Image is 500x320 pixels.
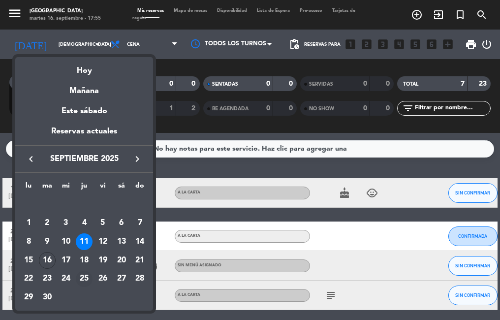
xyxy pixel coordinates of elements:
td: 24 de septiembre de 2025 [57,270,75,288]
td: 26 de septiembre de 2025 [94,270,112,288]
i: keyboard_arrow_right [131,153,143,165]
td: 29 de septiembre de 2025 [19,288,38,307]
th: lunes [19,180,38,195]
div: 23 [39,271,56,288]
td: 21 de septiembre de 2025 [131,251,150,270]
div: 27 [113,271,130,288]
div: Mañana [15,77,153,97]
div: 15 [20,252,37,269]
th: miércoles [57,180,75,195]
div: 26 [94,271,111,288]
i: keyboard_arrow_left [25,153,37,165]
div: 6 [113,215,130,231]
td: 22 de septiembre de 2025 [19,270,38,288]
div: 14 [131,233,148,250]
div: 18 [76,252,93,269]
th: sábado [112,180,131,195]
div: 24 [58,271,74,288]
td: 11 de septiembre de 2025 [75,232,94,251]
td: 5 de septiembre de 2025 [94,214,112,233]
td: 2 de septiembre de 2025 [38,214,57,233]
div: 3 [58,215,74,231]
td: 19 de septiembre de 2025 [94,251,112,270]
div: 21 [131,252,148,269]
td: 16 de septiembre de 2025 [38,251,57,270]
td: 3 de septiembre de 2025 [57,214,75,233]
td: 6 de septiembre de 2025 [112,214,131,233]
div: 8 [20,233,37,250]
td: 27 de septiembre de 2025 [112,270,131,288]
div: 12 [94,233,111,250]
div: 17 [58,252,74,269]
td: 18 de septiembre de 2025 [75,251,94,270]
div: 10 [58,233,74,250]
td: 13 de septiembre de 2025 [112,232,131,251]
div: 29 [20,289,37,306]
td: 15 de septiembre de 2025 [19,251,38,270]
span: septiembre 2025 [40,153,128,165]
td: 12 de septiembre de 2025 [94,232,112,251]
div: 7 [131,215,148,231]
td: 9 de septiembre de 2025 [38,232,57,251]
td: SEP. [19,195,149,214]
td: 17 de septiembre de 2025 [57,251,75,270]
div: 1 [20,215,37,231]
div: 22 [20,271,37,288]
div: Este sábado [15,97,153,125]
div: 4 [76,215,93,231]
th: domingo [131,180,150,195]
div: 28 [131,271,148,288]
td: 14 de septiembre de 2025 [131,232,150,251]
div: 30 [39,289,56,306]
div: 25 [76,271,93,288]
td: 4 de septiembre de 2025 [75,214,94,233]
div: 20 [113,252,130,269]
td: 7 de septiembre de 2025 [131,214,150,233]
th: jueves [75,180,94,195]
td: 1 de septiembre de 2025 [19,214,38,233]
td: 23 de septiembre de 2025 [38,270,57,288]
div: Hoy [15,57,153,77]
div: 19 [94,252,111,269]
td: 10 de septiembre de 2025 [57,232,75,251]
th: martes [38,180,57,195]
div: 2 [39,215,56,231]
td: 28 de septiembre de 2025 [131,270,150,288]
td: 8 de septiembre de 2025 [19,232,38,251]
div: 5 [94,215,111,231]
div: 13 [113,233,130,250]
td: 25 de septiembre de 2025 [75,270,94,288]
td: 20 de septiembre de 2025 [112,251,131,270]
div: Reservas actuales [15,125,153,145]
td: 30 de septiembre de 2025 [38,288,57,307]
div: 11 [76,233,93,250]
th: viernes [94,180,112,195]
div: 16 [39,252,56,269]
div: 9 [39,233,56,250]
